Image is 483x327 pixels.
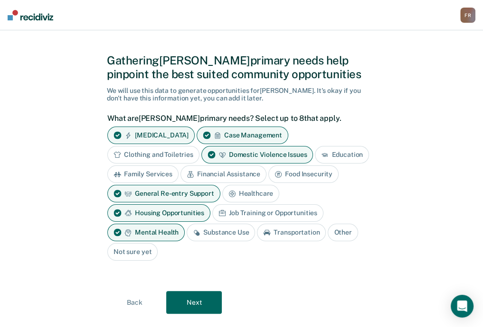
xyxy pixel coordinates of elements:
div: Education [315,146,369,163]
div: Domestic Violence Issues [201,146,313,163]
div: Open Intercom Messenger [451,295,474,318]
div: Mental Health [107,224,185,241]
div: Job Training or Opportunities [212,204,323,222]
div: Family Services [107,165,179,183]
img: Recidiviz [8,10,53,20]
label: What are [PERSON_NAME] primary needs? Select up to 8 that apply. [107,114,371,123]
div: Other [328,224,358,241]
div: Case Management [197,127,288,144]
div: Financial Assistance [180,165,266,183]
div: F R [460,8,475,23]
div: Housing Opportunities [107,204,210,222]
div: Gathering [PERSON_NAME] primary needs help pinpoint the best suited community opportunities [107,54,376,81]
div: Healthcare [222,185,280,202]
div: Clothing and Toiletries [107,146,199,163]
button: FR [460,8,475,23]
div: Food Insecurity [268,165,339,183]
button: Next [166,291,222,314]
div: Not sure yet [107,243,158,261]
div: Substance Use [187,224,255,241]
div: Transportation [257,224,326,241]
div: [MEDICAL_DATA] [107,127,195,144]
button: Back [107,291,162,314]
div: General Re-entry Support [107,185,220,202]
div: We will use this data to generate opportunities for [PERSON_NAME] . It's okay if you don't have t... [107,87,376,103]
